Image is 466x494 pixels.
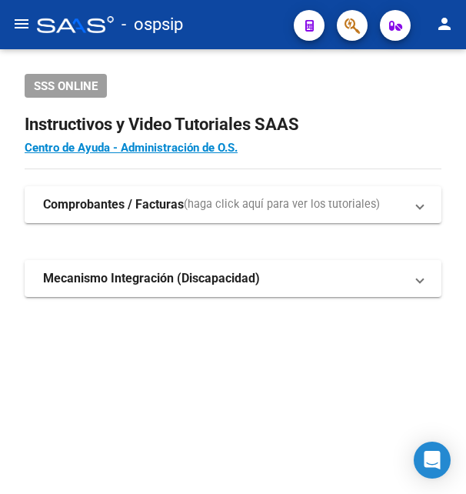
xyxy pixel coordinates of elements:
mat-expansion-panel-header: Comprobantes / Facturas(haga click aquí para ver los tutoriales) [25,186,441,223]
strong: Comprobantes / Facturas [43,196,184,213]
mat-expansion-panel-header: Mecanismo Integración (Discapacidad) [25,260,441,297]
strong: Mecanismo Integración (Discapacidad) [43,270,260,287]
h2: Instructivos y Video Tutoriales SAAS [25,110,441,139]
mat-icon: person [435,15,454,33]
a: Centro de Ayuda - Administración de O.S. [25,141,238,155]
button: SSS ONLINE [25,74,107,98]
span: (haga click aquí para ver los tutoriales) [184,196,380,213]
span: SSS ONLINE [34,79,98,93]
div: Open Intercom Messenger [414,442,451,479]
span: - ospsip [121,8,183,42]
mat-icon: menu [12,15,31,33]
